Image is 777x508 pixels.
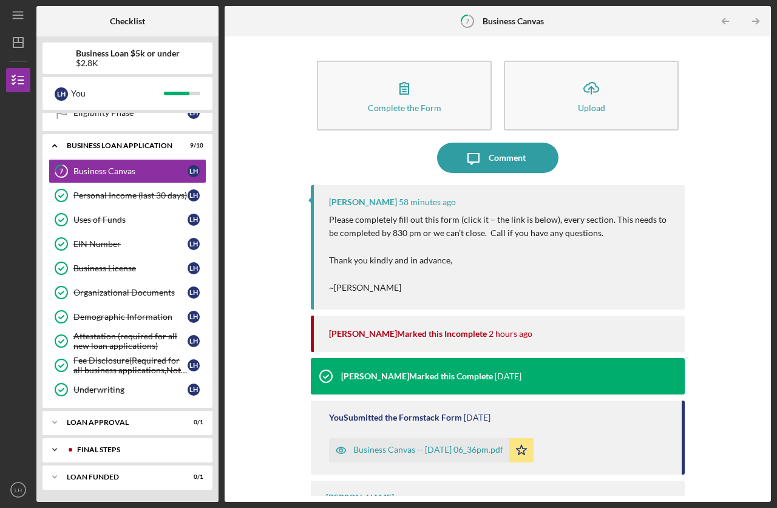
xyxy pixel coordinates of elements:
div: L H [188,165,200,177]
div: Business Canvas -- [DATE] 06_36pm.pdf [353,445,503,455]
div: EIN Number [73,239,188,249]
div: 0 / 1 [182,473,203,481]
div: [PERSON_NAME] [326,493,394,503]
a: Demographic InformationLH [49,305,206,329]
div: Organizational Documents [73,288,188,297]
a: Fee Disclosure(Required for all business applications,Not needed for Contractor loans)LH [49,353,206,378]
a: 7Business CanvasLH [49,159,206,183]
div: L H [55,87,68,101]
div: Personal Income (last 30 days) [73,191,188,200]
a: Eligibility PhaseLH [49,101,206,125]
div: Business License [73,263,188,273]
div: Underwriting [73,385,188,395]
tspan: 7 [466,17,470,25]
div: 0 / 1 [182,419,203,426]
div: L H [188,262,200,274]
div: L H [188,311,200,323]
a: UnderwritingLH [49,378,206,402]
tspan: 7 [59,168,64,175]
p: Thank you kindly and in advance, [329,254,673,267]
time: 2025-09-16 23:11 [399,197,456,207]
div: $2.8K [76,58,180,68]
div: 9 / 10 [182,142,203,149]
div: Upload [578,103,605,112]
div: You [71,83,164,104]
a: Personal Income (last 30 days)LH [49,183,206,208]
div: You Submitted the Formstack Form [329,413,462,422]
div: [PERSON_NAME] [329,197,397,207]
div: L H [188,335,200,347]
div: Attestation (required for all new loan applications) [73,331,188,351]
div: Business Canvas [73,166,188,176]
a: Attestation (required for all new loan applications)LH [49,329,206,353]
p: Please completely fill out this form (click it – the link is below), every section. This needs to... [329,213,673,240]
div: Uses of Funds [73,215,188,225]
a: Business LicenseLH [49,256,206,280]
time: 2025-08-23 22:36 [464,413,490,422]
text: LH [15,487,22,493]
button: Upload [504,61,679,130]
b: Business Canvas [483,16,544,26]
button: Business Canvas -- [DATE] 06_36pm.pdf [329,438,534,462]
div: Complete the Form [368,103,441,112]
div: Final Steps [77,446,197,453]
div: LOAN FUNDED [67,473,173,481]
div: [PERSON_NAME] Marked this Complete [341,371,493,381]
div: L H [188,384,200,396]
div: Loan Approval [67,419,173,426]
p: ~[PERSON_NAME] [329,281,673,294]
div: L H [188,214,200,226]
button: Complete the Form [317,61,492,130]
div: L H [188,359,200,371]
div: L H [188,286,200,299]
div: [PERSON_NAME] Marked this Incomplete [329,329,487,339]
a: EIN NumberLH [49,232,206,256]
button: Comment [437,143,558,173]
a: Organizational DocumentsLH [49,280,206,305]
b: Checklist [110,16,145,26]
div: Comment [489,143,526,173]
div: Eligibility Phase [73,108,188,118]
a: Uses of FundsLH [49,208,206,232]
time: 2025-08-26 00:47 [495,371,521,381]
div: L H [188,238,200,250]
div: Demographic Information [73,312,188,322]
button: LH [6,478,30,502]
div: L H [188,189,200,202]
div: Fee Disclosure(Required for all business applications,Not needed for Contractor loans) [73,356,188,375]
div: L H [188,107,200,119]
time: 2025-09-16 21:48 [489,329,532,339]
b: Business Loan $5k or under [76,49,180,58]
div: BUSINESS LOAN APPLICATION [67,142,173,149]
